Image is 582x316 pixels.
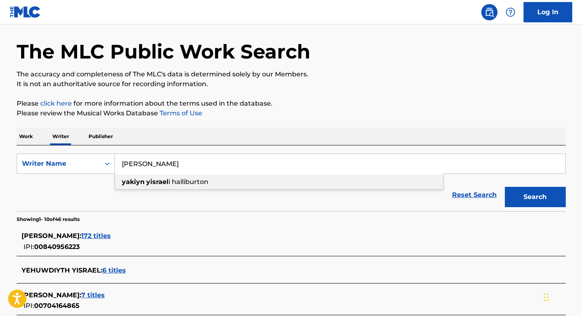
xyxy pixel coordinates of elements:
h1: The MLC Public Work Search [17,39,310,64]
form: Search Form [17,154,566,211]
a: Log In [524,2,572,22]
a: click here [40,100,72,107]
img: search [485,7,494,17]
div: Writer Name [22,159,95,169]
span: [PERSON_NAME] : [22,291,81,299]
span: IPI: [24,302,34,310]
p: The accuracy and completeness of The MLC's data is determined solely by our Members. [17,69,566,79]
button: Search [505,187,566,207]
strong: yisrael [146,178,169,186]
span: 6 titles [102,266,126,274]
div: Help [502,4,519,20]
p: It is not an authoritative source for recording information. [17,79,566,89]
strong: yakiyn [122,178,145,186]
p: Please for more information about the terms used in the database. [17,99,566,108]
span: 00840956223 [34,243,80,251]
span: 172 titles [81,232,111,240]
a: Terms of Use [158,109,202,117]
span: YEHUWDIYTH YISRAEL : [22,266,102,274]
span: IPI: [24,243,34,251]
a: Public Search [481,4,498,20]
span: [PERSON_NAME] : [22,232,81,240]
p: Work [17,128,35,145]
img: help [506,7,515,17]
p: Showing 1 - 10 of 46 results [17,216,80,223]
img: MLC Logo [10,6,41,18]
a: Reset Search [448,186,501,204]
span: 00704164865 [34,302,80,310]
div: Drag [544,285,549,310]
p: Please review the Musical Works Database [17,108,566,118]
p: Writer [50,128,71,145]
span: 7 titles [81,291,105,299]
span: i halliburton [169,178,208,186]
iframe: Chat Widget [541,277,582,316]
p: Publisher [86,128,115,145]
